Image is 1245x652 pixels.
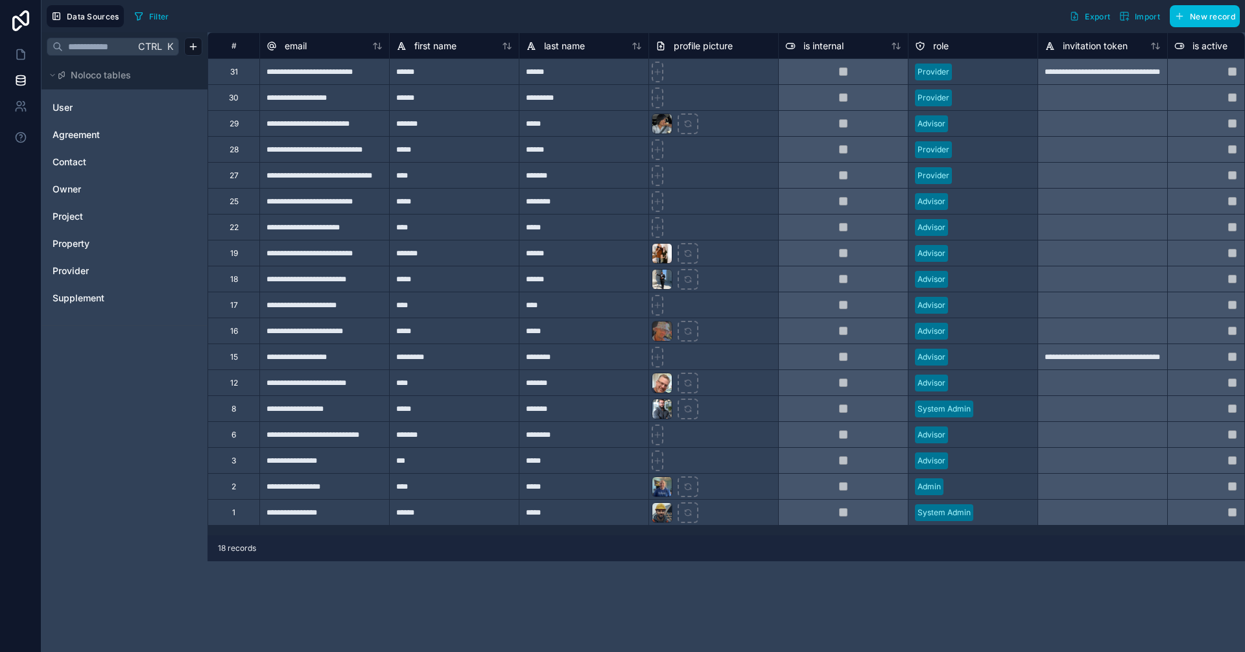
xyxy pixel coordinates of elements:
[47,5,124,27] button: Data Sources
[918,299,945,311] div: Advisor
[230,170,239,181] div: 27
[414,40,456,52] span: first name
[232,507,235,518] div: 1
[933,40,949,52] span: role
[918,325,945,337] div: Advisor
[53,210,83,223] span: Project
[231,456,236,466] div: 3
[53,156,194,169] a: Contact
[918,66,949,78] div: Provider
[231,430,236,440] div: 6
[53,156,86,169] span: Contact
[137,38,163,54] span: Ctrl
[918,248,945,259] div: Advisor
[47,288,202,309] div: Supplement
[47,206,202,227] div: Project
[47,233,202,254] div: Property
[918,377,945,389] div: Advisor
[918,222,945,233] div: Advisor
[218,543,256,553] span: 18 records
[230,145,239,155] div: 28
[165,42,174,51] span: K
[1085,12,1110,21] span: Export
[53,101,194,114] a: User
[1065,5,1115,27] button: Export
[67,12,119,21] span: Data Sources
[71,69,131,82] span: Noloco tables
[230,378,238,388] div: 12
[230,300,238,310] div: 17
[918,118,945,130] div: Advisor
[53,128,194,141] a: Agreement
[53,237,89,250] span: Property
[918,481,941,493] div: Admin
[53,237,194,250] a: Property
[53,264,89,277] span: Provider
[231,404,236,414] div: 8
[53,264,194,277] a: Provider
[918,403,971,415] div: System Admin
[230,326,238,336] div: 16
[803,40,844,52] span: is internal
[47,179,202,200] div: Owner
[918,351,945,363] div: Advisor
[230,274,238,285] div: 18
[129,6,174,26] button: Filter
[918,144,949,156] div: Provider
[285,40,307,52] span: email
[53,101,73,114] span: User
[544,40,585,52] span: last name
[53,183,194,196] a: Owner
[230,352,238,362] div: 15
[218,41,250,51] div: #
[918,92,949,104] div: Provider
[231,482,236,492] div: 2
[1135,12,1160,21] span: Import
[230,119,239,129] div: 29
[1170,5,1240,27] button: New record
[53,128,100,141] span: Agreement
[1115,5,1165,27] button: Import
[918,455,945,467] div: Advisor
[47,261,202,281] div: Provider
[1165,5,1240,27] a: New record
[230,248,238,259] div: 19
[230,222,239,233] div: 22
[918,429,945,441] div: Advisor
[53,210,194,223] a: Project
[229,93,239,103] div: 30
[1190,12,1235,21] span: New record
[47,66,195,84] button: Noloco tables
[149,12,169,21] span: Filter
[674,40,733,52] span: profile picture
[918,170,949,181] div: Provider
[1192,40,1227,52] span: is active
[918,274,945,285] div: Advisor
[918,196,945,207] div: Advisor
[47,97,202,118] div: User
[47,124,202,145] div: Agreement
[230,196,239,207] div: 25
[47,152,202,172] div: Contact
[918,507,971,518] div: System Admin
[1063,40,1128,52] span: invitation token
[53,292,194,305] a: Supplement
[230,67,238,77] div: 31
[53,183,81,196] span: Owner
[53,292,104,305] span: Supplement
